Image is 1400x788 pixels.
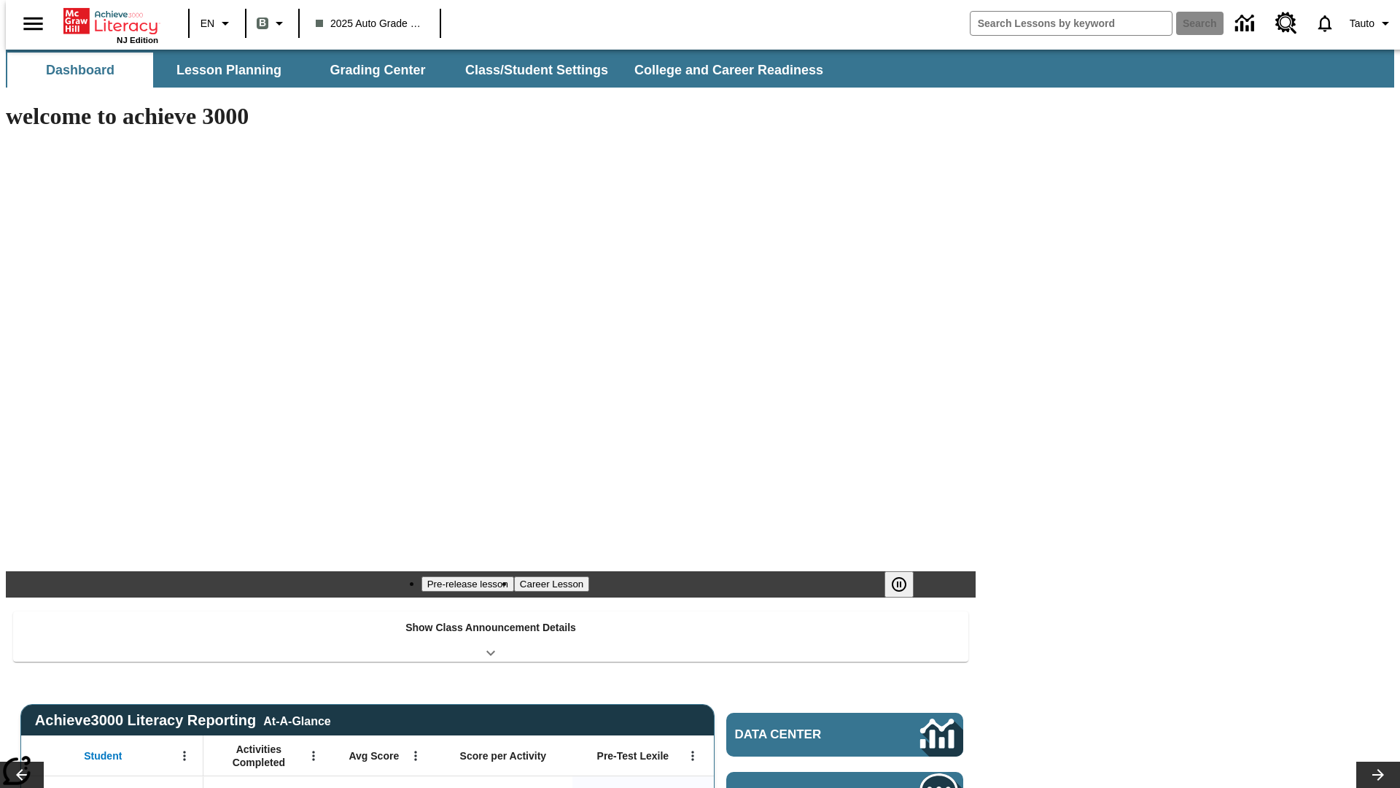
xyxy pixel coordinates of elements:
[201,16,214,31] span: EN
[454,53,620,88] button: Class/Student Settings
[6,53,836,88] div: SubNavbar
[117,36,158,45] span: NJ Edition
[405,620,576,636] p: Show Class Announcement Details
[6,50,1394,88] div: SubNavbar
[13,611,968,662] div: Show Class Announcement Details
[156,53,302,88] button: Lesson Planning
[1306,4,1344,42] a: Notifications
[884,571,928,598] div: Pause
[514,576,589,592] button: Slide 2 Career Lesson
[623,53,835,88] button: College and Career Readiness
[7,53,153,88] button: Dashboard
[726,713,963,757] a: Data Center
[421,576,514,592] button: Slide 1 Pre-release lesson
[259,14,266,32] span: B
[303,745,324,767] button: Open Menu
[1350,16,1374,31] span: Tauto
[884,571,914,598] button: Pause
[305,53,451,88] button: Grading Center
[316,16,424,31] span: 2025 Auto Grade 1 B
[405,745,427,767] button: Open Menu
[597,749,669,762] span: Pre-Test Lexile
[263,712,330,728] div: At-A-Glance
[12,2,55,45] button: Open side menu
[211,743,307,769] span: Activities Completed
[84,749,122,762] span: Student
[1267,4,1306,43] a: Resource Center, Will open in new tab
[6,103,976,130] h1: welcome to achieve 3000
[735,727,871,742] span: Data Center
[194,10,241,36] button: Language: EN, Select a language
[63,7,158,36] a: Home
[35,712,331,729] span: Achieve3000 Literacy Reporting
[251,10,294,36] button: Boost Class color is gray green. Change class color
[460,749,547,762] span: Score per Activity
[174,745,195,767] button: Open Menu
[1344,10,1400,36] button: Profile/Settings
[971,12,1172,35] input: search field
[1226,4,1267,44] a: Data Center
[349,749,399,762] span: Avg Score
[682,745,704,767] button: Open Menu
[63,5,158,45] div: Home
[1356,762,1400,788] button: Lesson carousel, Next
